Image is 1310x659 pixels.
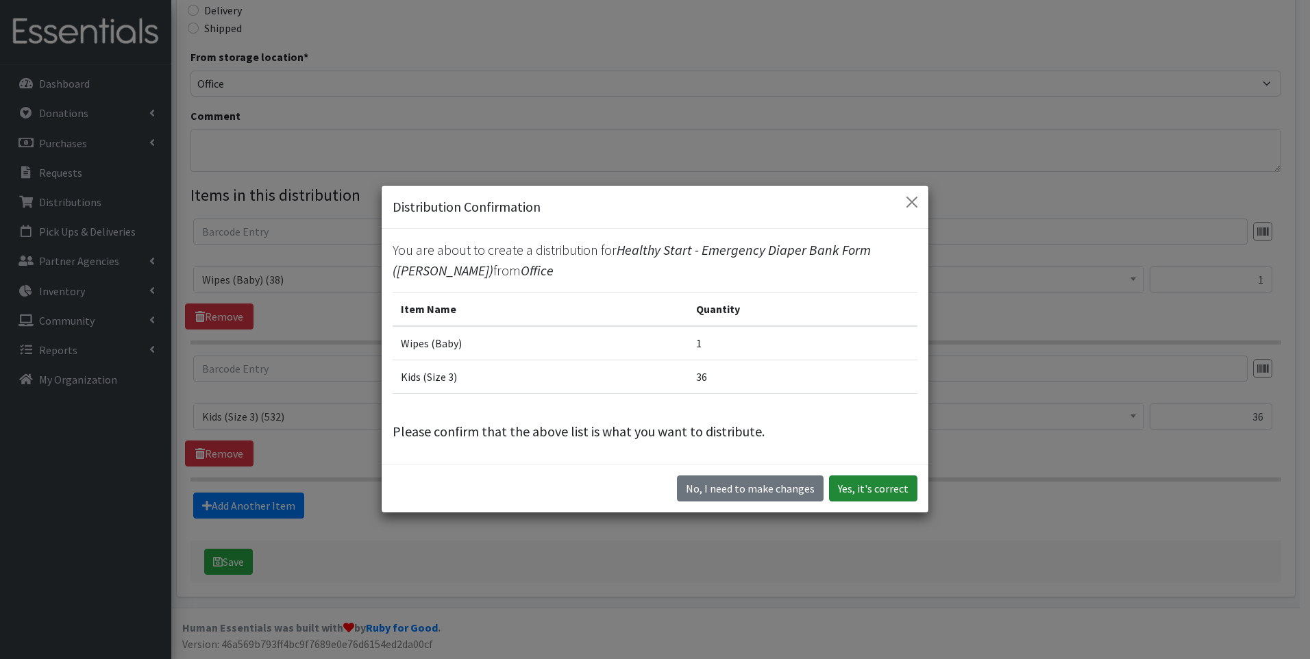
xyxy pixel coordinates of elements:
[829,475,917,501] button: Yes, it's correct
[901,191,923,213] button: Close
[393,421,917,442] p: Please confirm that the above list is what you want to distribute.
[393,240,917,281] p: You are about to create a distribution for from
[393,326,688,360] td: Wipes (Baby)
[393,292,688,326] th: Item Name
[521,262,554,279] span: Office
[688,360,917,393] td: 36
[688,292,917,326] th: Quantity
[688,326,917,360] td: 1
[677,475,824,501] button: No I need to make changes
[393,197,541,217] h5: Distribution Confirmation
[393,241,871,279] span: Healthy Start - Emergency Diaper Bank Form ([PERSON_NAME])
[393,360,688,393] td: Kids (Size 3)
